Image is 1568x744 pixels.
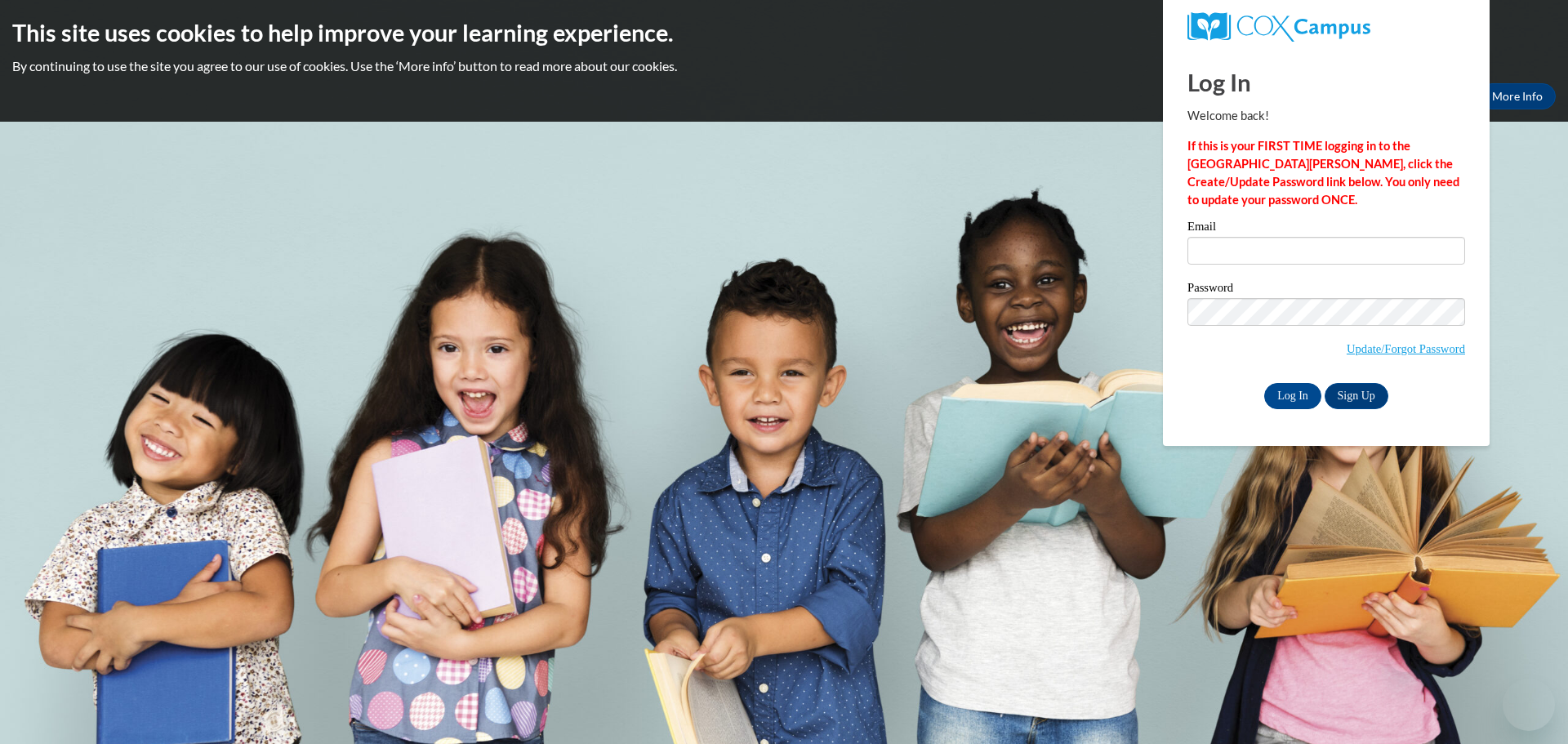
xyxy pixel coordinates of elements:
img: COX Campus [1187,12,1370,42]
input: Log In [1264,383,1321,409]
h1: Log In [1187,65,1465,99]
a: COX Campus [1187,12,1465,42]
iframe: Button to launch messaging window [1503,679,1555,731]
label: Email [1187,221,1465,237]
label: Password [1187,282,1465,298]
a: More Info [1479,83,1556,109]
strong: If this is your FIRST TIME logging in to the [GEOGRAPHIC_DATA][PERSON_NAME], click the Create/Upd... [1187,139,1459,207]
p: By continuing to use the site you agree to our use of cookies. Use the ‘More info’ button to read... [12,57,1556,75]
a: Update/Forgot Password [1347,342,1465,355]
iframe: Close message [1388,639,1421,672]
p: Welcome back! [1187,107,1465,125]
a: Sign Up [1325,383,1388,409]
h2: This site uses cookies to help improve your learning experience. [12,16,1556,49]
